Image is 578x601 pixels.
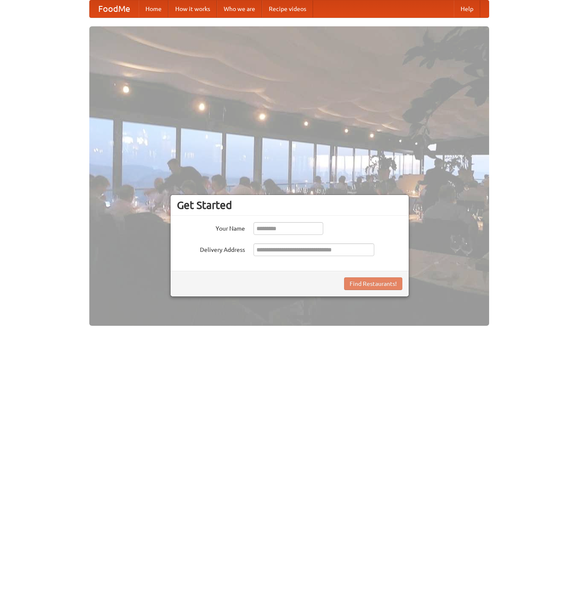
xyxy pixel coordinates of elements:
[177,222,245,233] label: Your Name
[454,0,480,17] a: Help
[168,0,217,17] a: How it works
[177,243,245,254] label: Delivery Address
[262,0,313,17] a: Recipe videos
[90,0,139,17] a: FoodMe
[217,0,262,17] a: Who we are
[177,199,402,212] h3: Get Started
[344,277,402,290] button: Find Restaurants!
[139,0,168,17] a: Home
